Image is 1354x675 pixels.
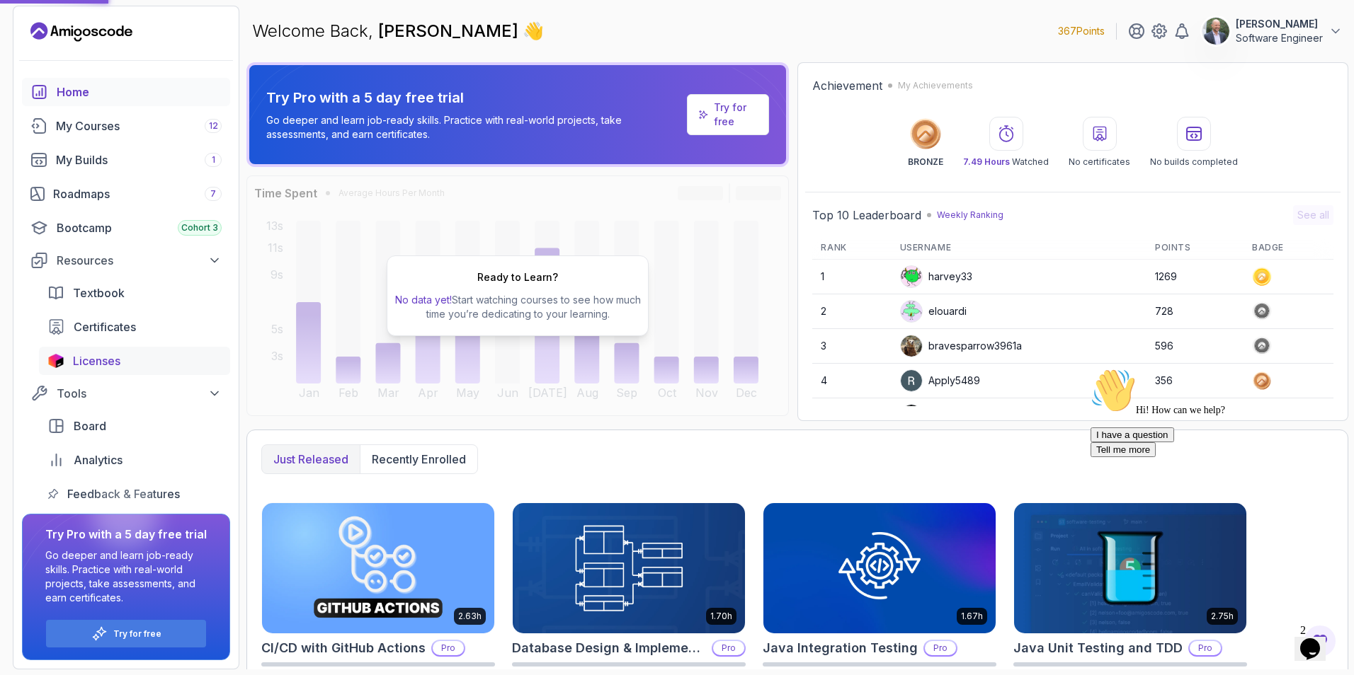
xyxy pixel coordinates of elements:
[22,146,230,174] a: builds
[262,503,494,633] img: CI/CD with GitHub Actions card
[30,21,132,43] a: Landing page
[892,236,1147,260] th: Username
[687,94,769,135] a: Try for free
[45,619,207,648] button: Try for free
[713,641,744,655] p: Pro
[395,294,452,306] span: No data yet!
[73,284,125,301] span: Textbook
[898,80,973,91] p: My Achievements
[1147,236,1244,260] th: Points
[477,270,558,284] h2: Ready to Learn?
[181,222,218,233] span: Cohort 3
[6,42,140,53] span: Hi! How can we help?
[812,207,921,224] h2: Top 10 Leaderboard
[1236,31,1323,45] p: Software Engineer
[1085,362,1340,611] iframe: chat widget
[925,641,956,655] p: Pro
[1202,17,1343,45] button: user profile image[PERSON_NAME]Software Engineer
[74,318,136,335] span: Certificates
[266,113,681,142] p: Go deeper and learn job-ready skills. Practice with real-world projects, take assessments, and ea...
[1244,236,1333,260] th: Badge
[812,236,891,260] th: Rank
[57,252,222,269] div: Resources
[39,480,230,508] a: feedback
[901,405,922,426] img: user profile image
[56,117,222,134] div: My Courses
[1190,641,1221,655] p: Pro
[57,83,222,100] div: Home
[1150,156,1238,168] p: No builds completed
[1013,638,1183,658] h2: Java Unit Testing and TDD
[39,313,230,341] a: certificates
[22,248,230,273] button: Resources
[1211,611,1234,622] p: 2.75h
[900,335,1022,357] div: bravesparrow3961a
[901,301,922,322] img: default monster avatar
[1014,503,1246,633] img: Java Unit Testing and TDD card
[1147,329,1244,364] td: 596
[261,638,426,658] h2: CI/CD with GitHub Actions
[901,370,922,391] img: user profile image
[6,80,71,95] button: Tell me more
[1293,205,1333,225] button: See all
[812,294,891,329] td: 2
[74,417,106,434] span: Board
[378,21,523,41] span: [PERSON_NAME]
[57,385,222,402] div: Tools
[812,364,891,398] td: 4
[262,445,360,473] button: Just released
[6,65,89,80] button: I have a question
[812,260,891,294] td: 1
[1202,18,1229,45] img: user profile image
[1069,156,1130,168] p: No certificates
[513,503,745,633] img: Database Design & Implementation card
[67,485,180,502] span: Feedback & Features
[908,156,943,168] p: BRONZE
[937,209,1003,221] p: Weekly Ranking
[39,347,230,375] a: licenses
[22,112,230,140] a: courses
[39,412,230,440] a: board
[56,151,222,168] div: My Builds
[273,451,348,468] p: Just released
[458,611,482,622] p: 2.63h
[763,638,918,658] h2: Java Integration Testing
[372,451,466,468] p: Recently enrolled
[209,120,218,132] span: 12
[963,156,1010,167] span: 7.49 Hours
[812,398,891,433] td: 5
[900,404,978,427] div: VankataSz
[1147,294,1244,329] td: 728
[393,293,642,321] p: Start watching courses to see how much time you’re dedicating to your learning.
[57,219,222,236] div: Bootcamp
[710,611,732,622] p: 1.70h
[39,279,230,307] a: textbook
[812,77,882,94] h2: Achievement
[73,352,120,369] span: Licenses
[53,185,222,202] div: Roadmaps
[266,88,681,108] p: Try Pro with a 5 day free trial
[6,6,51,51] img: :wave:
[901,266,922,287] img: default monster avatar
[714,100,758,129] a: Try for free
[360,445,477,473] button: Recently enrolled
[210,188,216,200] span: 7
[1236,17,1323,31] p: [PERSON_NAME]
[22,214,230,242] a: bootcamp
[22,381,230,406] button: Tools
[900,300,967,323] div: elouardi
[22,78,230,106] a: home
[1295,618,1340,661] iframe: chat widget
[1058,24,1105,38] p: 367 Points
[74,451,123,468] span: Analytics
[512,638,706,658] h2: Database Design & Implementation
[433,641,464,655] p: Pro
[961,611,983,622] p: 1.67h
[113,628,161,640] a: Try for free
[212,154,215,166] span: 1
[39,446,230,474] a: analytics
[45,548,207,605] p: Go deeper and learn job-ready skills. Practice with real-world projects, take assessments, and ea...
